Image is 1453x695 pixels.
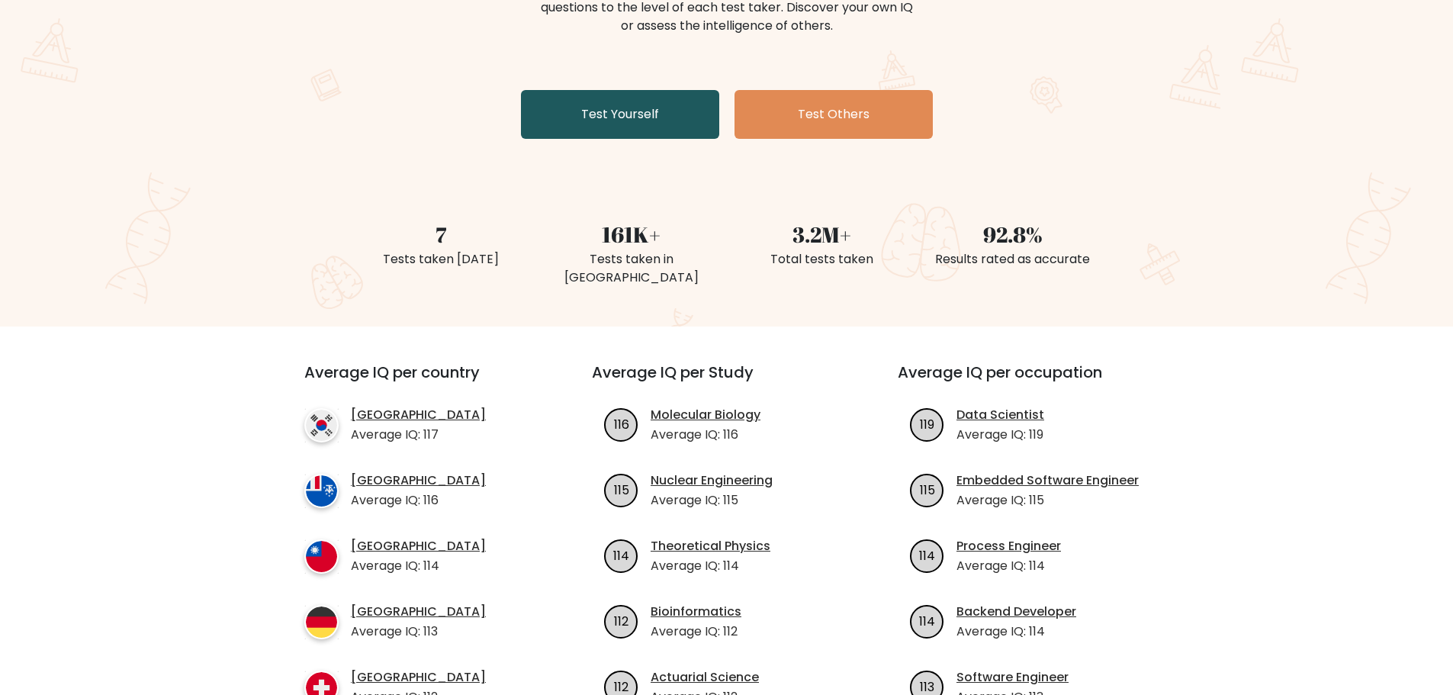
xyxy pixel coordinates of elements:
[927,218,1099,250] div: 92.8%
[351,471,486,490] a: [GEOGRAPHIC_DATA]
[736,218,908,250] div: 3.2M+
[304,408,339,442] img: country
[651,491,773,510] p: Average IQ: 115
[651,623,741,641] p: Average IQ: 112
[920,677,934,695] text: 113
[920,481,935,498] text: 115
[651,537,770,555] a: Theoretical Physics
[651,426,760,444] p: Average IQ: 116
[351,537,486,555] a: [GEOGRAPHIC_DATA]
[614,415,629,433] text: 116
[614,612,628,629] text: 112
[304,363,537,400] h3: Average IQ per country
[613,546,629,564] text: 114
[651,557,770,575] p: Average IQ: 114
[545,218,718,250] div: 161K+
[521,90,719,139] a: Test Yourself
[351,426,486,444] p: Average IQ: 117
[736,250,908,269] div: Total tests taken
[651,668,759,687] a: Actuarial Science
[956,426,1044,444] p: Average IQ: 119
[304,474,339,508] img: country
[956,557,1061,575] p: Average IQ: 114
[920,415,934,433] text: 119
[592,363,861,400] h3: Average IQ per Study
[351,668,486,687] a: [GEOGRAPHIC_DATA]
[956,623,1076,641] p: Average IQ: 114
[351,603,486,621] a: [GEOGRAPHIC_DATA]
[651,603,741,621] a: Bioinformatics
[351,406,486,424] a: [GEOGRAPHIC_DATA]
[956,471,1139,490] a: Embedded Software Engineer
[735,90,933,139] a: Test Others
[919,612,935,629] text: 114
[351,491,486,510] p: Average IQ: 116
[545,250,718,287] div: Tests taken in [GEOGRAPHIC_DATA]
[919,546,935,564] text: 114
[351,557,486,575] p: Average IQ: 114
[898,363,1167,400] h3: Average IQ per occupation
[956,406,1044,424] a: Data Scientist
[304,539,339,574] img: country
[651,406,760,424] a: Molecular Biology
[355,250,527,269] div: Tests taken [DATE]
[614,481,629,498] text: 115
[614,677,628,695] text: 112
[355,218,527,250] div: 7
[927,250,1099,269] div: Results rated as accurate
[956,537,1061,555] a: Process Engineer
[351,623,486,641] p: Average IQ: 113
[956,603,1076,621] a: Backend Developer
[956,491,1139,510] p: Average IQ: 115
[956,668,1069,687] a: Software Engineer
[651,471,773,490] a: Nuclear Engineering
[304,605,339,639] img: country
